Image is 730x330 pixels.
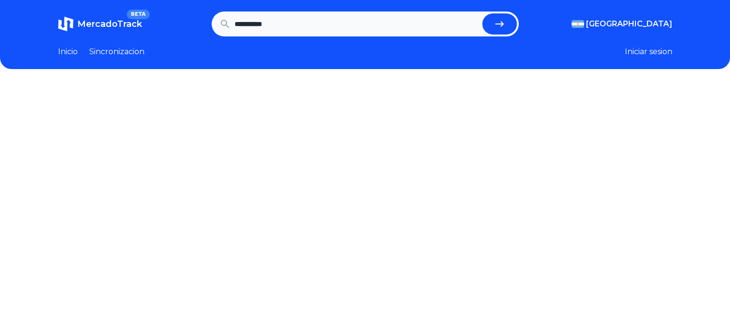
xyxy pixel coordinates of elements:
[58,16,142,32] a: MercadoTrackBETA
[127,10,149,19] span: BETA
[77,19,142,29] span: MercadoTrack
[572,18,672,30] button: [GEOGRAPHIC_DATA]
[58,16,73,32] img: MercadoTrack
[625,46,672,58] button: Iniciar sesion
[572,20,584,28] img: Argentina
[586,18,672,30] span: [GEOGRAPHIC_DATA]
[58,46,78,58] a: Inicio
[89,46,144,58] a: Sincronizacion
